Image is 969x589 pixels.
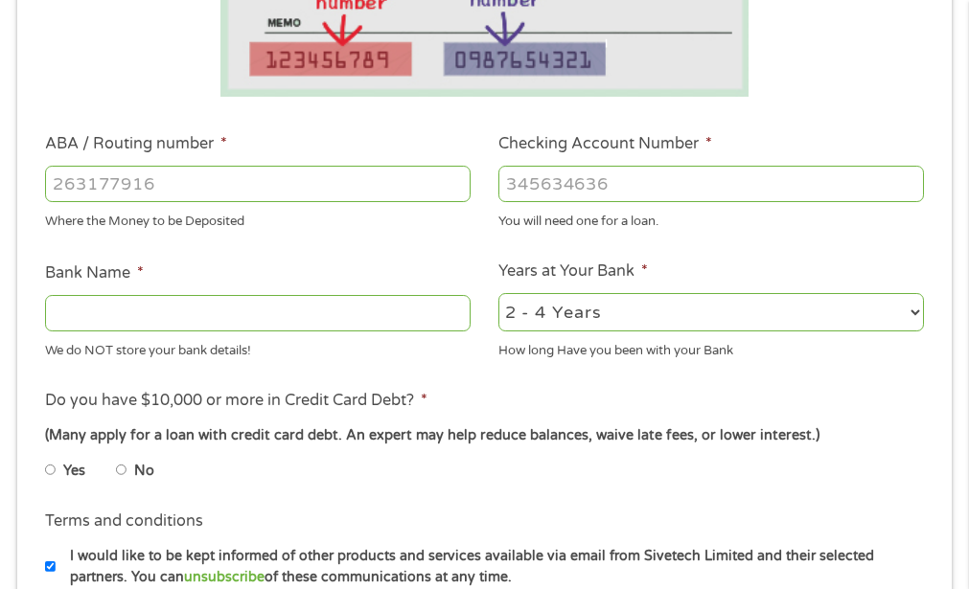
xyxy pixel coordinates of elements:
[134,461,154,482] label: No
[45,263,144,283] label: Bank Name
[498,166,924,202] input: 345634636
[56,546,931,587] label: I would like to be kept informed of other products and services available via email from Sivetech...
[45,511,203,532] label: Terms and conditions
[45,335,471,361] div: We do NOT store your bank details!
[45,391,427,411] label: Do you have $10,000 or more in Credit Card Debt?
[498,261,648,282] label: Years at Your Bank
[184,569,265,585] a: unsubscribe
[498,206,924,232] div: You will need one for a loan.
[45,134,227,154] label: ABA / Routing number
[63,461,85,482] label: Yes
[498,335,924,361] div: How long Have you been with your Bank
[45,166,471,202] input: 263177916
[498,134,712,154] label: Checking Account Number
[45,206,471,232] div: Where the Money to be Deposited
[45,425,924,446] div: (Many apply for a loan with credit card debt. An expert may help reduce balances, waive late fees...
